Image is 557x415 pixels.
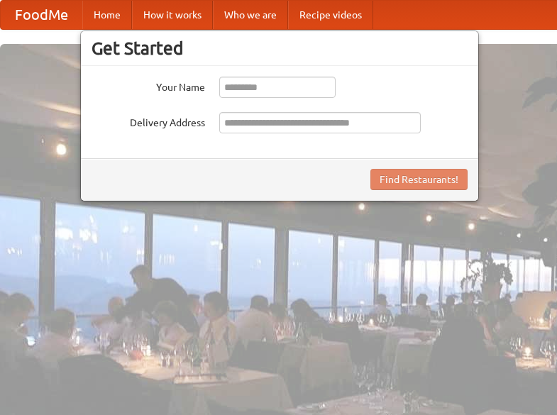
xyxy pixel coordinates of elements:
[92,38,468,59] h3: Get Started
[92,112,205,130] label: Delivery Address
[1,1,82,29] a: FoodMe
[92,77,205,94] label: Your Name
[213,1,288,29] a: Who we are
[82,1,132,29] a: Home
[288,1,373,29] a: Recipe videos
[370,169,468,190] button: Find Restaurants!
[132,1,213,29] a: How it works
